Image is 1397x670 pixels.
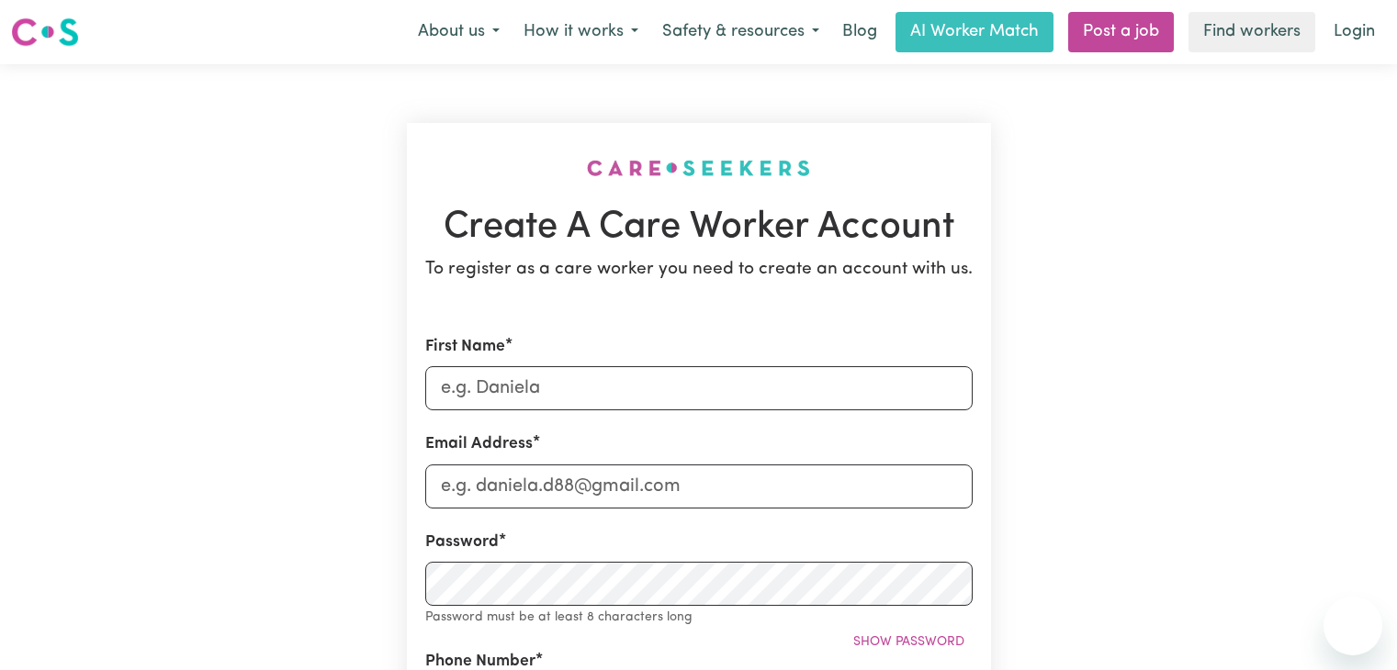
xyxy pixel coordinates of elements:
[1189,12,1315,52] a: Find workers
[425,464,973,508] input: e.g. daniela.d88@gmail.com
[650,13,831,51] button: Safety & resources
[1068,12,1174,52] a: Post a job
[425,257,973,284] p: To register as a care worker you need to create an account with us.
[845,628,973,656] button: Show password
[896,12,1053,52] a: AI Worker Match
[1323,12,1386,52] a: Login
[11,16,79,49] img: Careseekers logo
[425,610,693,624] small: Password must be at least 8 characters long
[425,366,973,410] input: e.g. Daniela
[425,432,533,456] label: Email Address
[425,530,499,554] label: Password
[1324,597,1382,655] iframe: Button to launch messaging window
[853,635,964,649] span: Show password
[512,13,650,51] button: How it works
[11,11,79,53] a: Careseekers logo
[406,13,512,51] button: About us
[425,335,505,359] label: First Name
[831,12,888,52] a: Blog
[425,206,973,250] h1: Create A Care Worker Account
